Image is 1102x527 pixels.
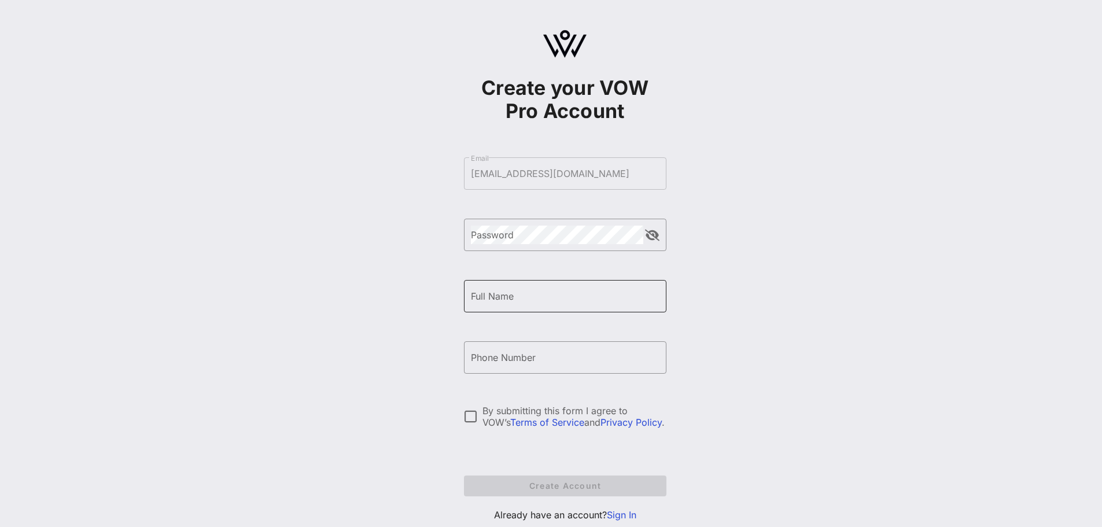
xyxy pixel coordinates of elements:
[464,76,666,123] h1: Create your VOW Pro Account
[607,509,636,521] a: Sign In
[645,230,659,241] button: append icon
[543,30,587,58] img: logo.svg
[482,405,666,428] div: By submitting this form I agree to VOW’s and .
[464,508,666,522] p: Already have an account?
[510,417,584,428] a: Terms of Service
[471,154,489,163] label: Email
[600,417,662,428] a: Privacy Policy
